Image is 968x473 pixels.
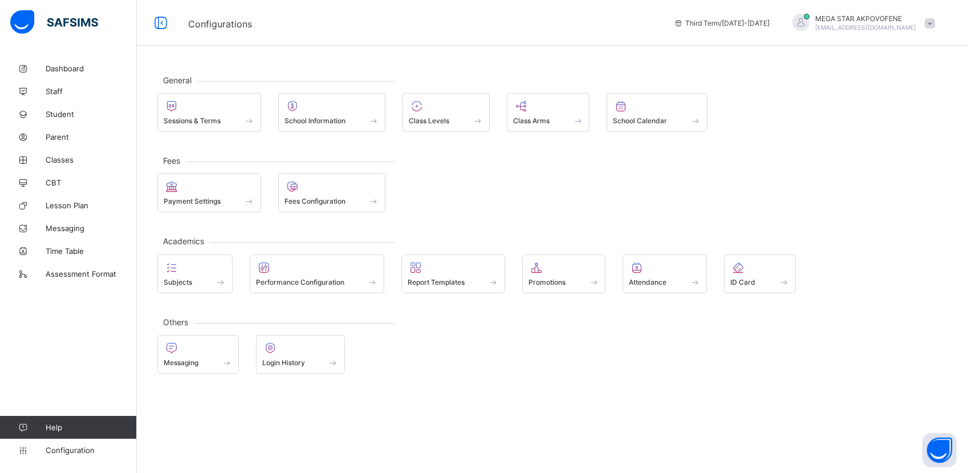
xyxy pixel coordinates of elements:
[46,132,137,142] span: Parent
[507,93,590,132] div: Class Arms
[157,75,197,85] span: General
[815,14,916,23] span: MEGA STAR AKPOVOFENE
[157,236,210,246] span: Academics
[164,358,198,367] span: Messaging
[164,197,221,205] span: Payment Settings
[284,116,345,125] span: School Information
[513,116,550,125] span: Class Arms
[157,173,261,212] div: Payment Settings
[284,197,345,205] span: Fees Configuration
[256,278,344,286] span: Performance Configuration
[278,93,386,132] div: School Information
[157,335,239,374] div: Messaging
[613,116,667,125] span: School Calendar
[408,278,465,286] span: Report Templates
[402,93,490,132] div: Class Levels
[164,278,192,286] span: Subjects
[46,155,137,164] span: Classes
[815,24,916,31] span: [EMAIL_ADDRESS][DOMAIN_NAME]
[157,93,261,132] div: Sessions & Terms
[46,110,137,119] span: Student
[409,116,449,125] span: Class Levels
[262,358,305,367] span: Login History
[674,19,770,27] span: session/term information
[46,87,137,96] span: Staff
[922,433,957,467] button: Open asap
[157,254,233,293] div: Subjects
[46,423,136,432] span: Help
[528,278,566,286] span: Promotions
[250,254,385,293] div: Performance Configuration
[46,64,137,73] span: Dashboard
[164,116,221,125] span: Sessions & Terms
[46,269,137,278] span: Assessment Format
[401,254,505,293] div: Report Templates
[46,446,136,455] span: Configuration
[46,201,137,210] span: Lesson Plan
[188,18,252,30] span: Configurations
[278,173,386,212] div: Fees Configuration
[522,254,606,293] div: Promotions
[724,254,796,293] div: ID Card
[629,278,666,286] span: Attendance
[46,246,137,256] span: Time Table
[730,278,755,286] span: ID Card
[46,224,137,233] span: Messaging
[623,254,707,293] div: Attendance
[781,14,941,33] div: MEGA STARAKPOVOFENE
[46,178,137,187] span: CBT
[157,156,186,165] span: Fees
[10,10,98,34] img: safsims
[607,93,707,132] div: School Calendar
[256,335,345,374] div: Login History
[157,317,194,327] span: Others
